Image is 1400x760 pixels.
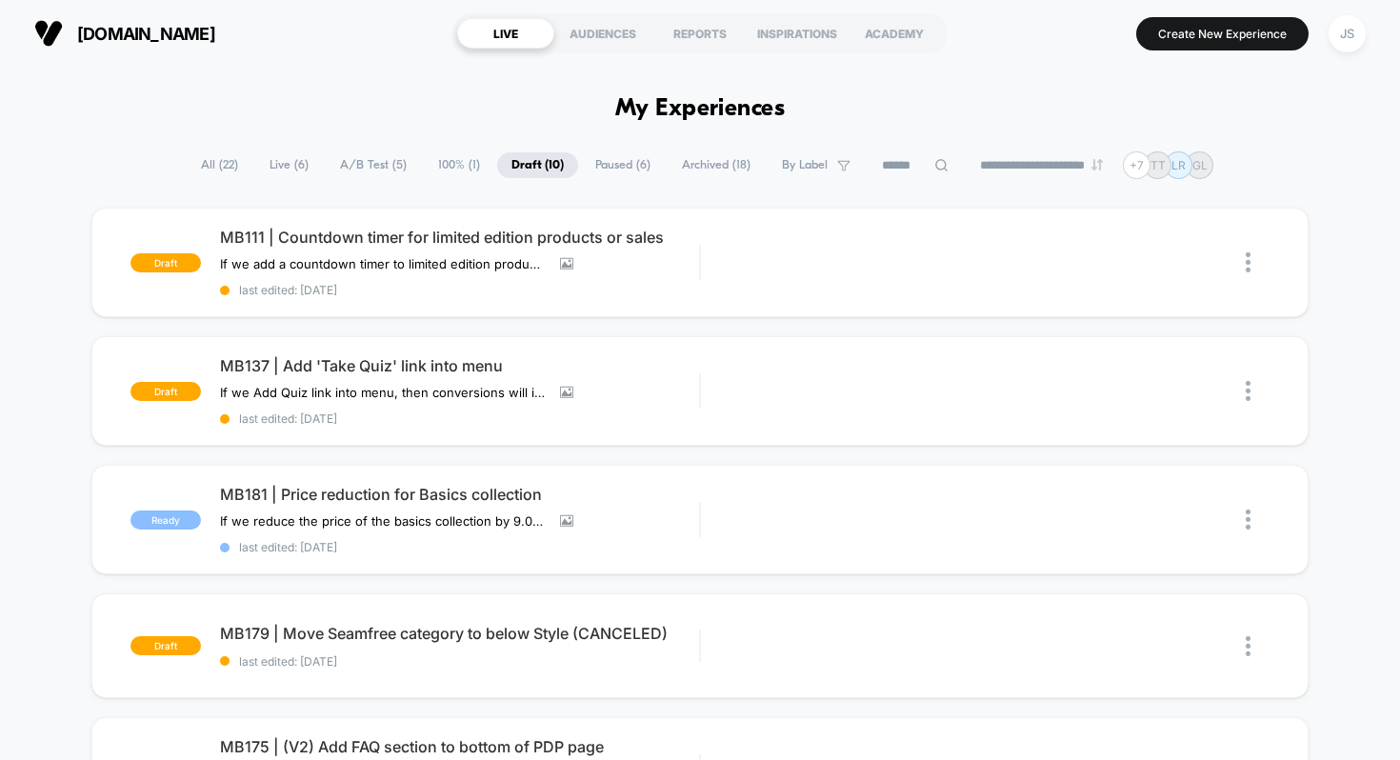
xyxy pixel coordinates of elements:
div: REPORTS [651,18,749,49]
button: Create New Experience [1136,17,1309,50]
h1: My Experiences [615,95,786,123]
span: 100% ( 1 ) [424,152,494,178]
img: Visually logo [34,19,63,48]
span: draft [130,636,201,655]
div: ACADEMY [846,18,943,49]
span: draft [130,253,201,272]
div: AUDIENCES [554,18,651,49]
span: All ( 22 ) [187,152,252,178]
span: Draft ( 10 ) [497,152,578,178]
img: close [1246,510,1250,530]
span: A/B Test ( 5 ) [326,152,421,178]
img: close [1246,636,1250,656]
span: By Label [782,158,828,172]
span: Live ( 6 ) [255,152,323,178]
span: last edited: [DATE] [220,283,700,297]
span: If we reduce the price of the basics collection by 9.09%,then conversions will increase,because v... [220,513,546,529]
p: LR [1171,158,1186,172]
span: MB175 | (V2) Add FAQ section to bottom of PDP page [220,737,700,756]
img: close [1246,252,1250,272]
span: last edited: [DATE] [220,411,700,426]
span: draft [130,382,201,401]
span: [DOMAIN_NAME] [77,24,215,44]
span: MB181 | Price reduction for Basics collection [220,485,700,504]
span: MB179 | Move Seamfree category to below Style (CANCELED) [220,624,700,643]
div: JS [1329,15,1366,52]
span: last edited: [DATE] [220,654,700,669]
span: MB137 | Add 'Take Quiz' link into menu [220,356,700,375]
p: TT [1150,158,1166,172]
span: MB111 | Countdown timer for limited edition products or sales [220,228,700,247]
img: end [1091,159,1103,170]
p: GL [1192,158,1208,172]
span: Archived ( 18 ) [668,152,765,178]
span: If we Add Quiz link into menu, then conversions will increase, because new visitors are able to f... [220,385,546,400]
img: close [1246,381,1250,401]
div: INSPIRATIONS [749,18,846,49]
button: JS [1323,14,1371,53]
span: If we add a countdown timer to limited edition products or sale items,then Add to Carts will incr... [220,256,546,271]
div: LIVE [457,18,554,49]
button: [DOMAIN_NAME] [29,18,221,49]
div: + 7 [1123,151,1150,179]
span: Paused ( 6 ) [581,152,665,178]
span: Ready [130,510,201,530]
span: last edited: [DATE] [220,540,700,554]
